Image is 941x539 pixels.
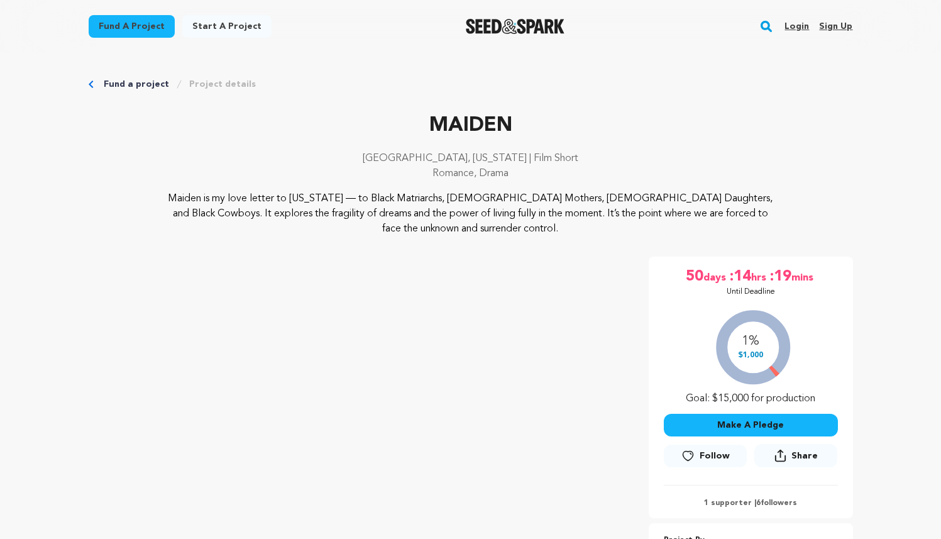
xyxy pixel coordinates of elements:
[769,267,791,287] span: :19
[784,16,809,36] a: Login
[754,444,837,472] span: Share
[703,267,729,287] span: days
[466,19,564,34] img: Seed&Spark Logo Dark Mode
[89,111,853,141] p: MAIDEN
[756,499,761,507] span: 6
[89,78,853,91] div: Breadcrumb
[89,15,175,38] a: Fund a project
[189,78,256,91] a: Project details
[104,78,169,91] a: Fund a project
[751,267,769,287] span: hrs
[791,267,816,287] span: mins
[727,287,775,297] p: Until Deadline
[729,267,751,287] span: :14
[700,450,730,462] span: Follow
[791,450,818,462] span: Share
[664,445,747,467] a: Follow
[182,15,272,38] a: Start a project
[754,444,837,467] button: Share
[819,16,852,36] a: Sign up
[89,151,853,166] p: [GEOGRAPHIC_DATA], [US_STATE] | Film Short
[89,166,853,181] p: Romance, Drama
[664,414,838,436] button: Make A Pledge
[664,498,838,508] p: 1 supporter | followers
[686,267,703,287] span: 50
[165,191,776,236] p: Maiden is my love letter to [US_STATE] — to Black Matriarchs, [DEMOGRAPHIC_DATA] Mothers, [DEMOGR...
[466,19,564,34] a: Seed&Spark Homepage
